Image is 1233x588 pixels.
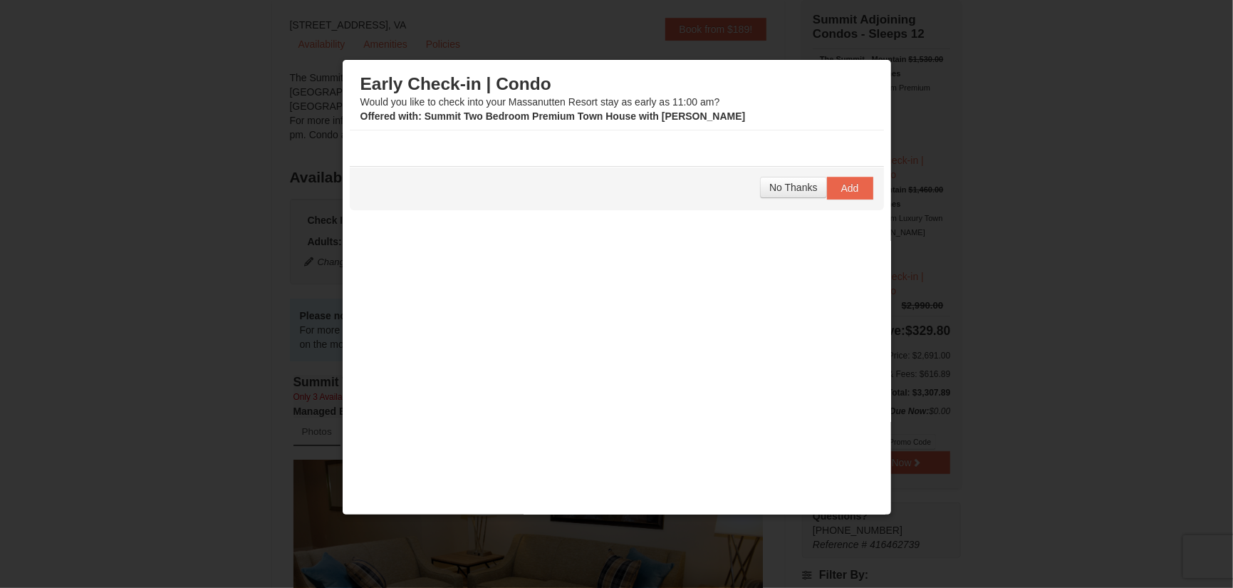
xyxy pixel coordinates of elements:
[360,73,873,123] div: Would you like to check into your Massanutten Resort stay as early as 11:00 am?
[769,182,817,193] span: No Thanks
[827,177,873,200] button: Add
[760,177,826,198] button: No Thanks
[360,110,419,122] span: Offered with
[360,110,746,122] strong: : Summit Two Bedroom Premium Town House with [PERSON_NAME]
[841,182,859,194] span: Add
[360,73,873,95] h3: Early Check-in | Condo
